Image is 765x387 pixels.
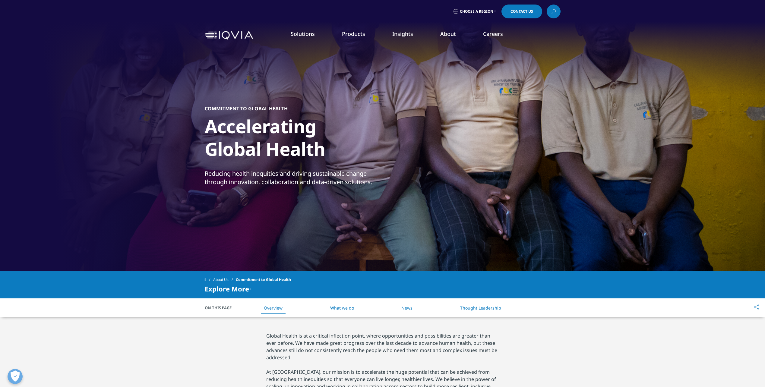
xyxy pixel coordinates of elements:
[205,169,381,190] p: Reducing health inequities and driving sustainable change through innovation, collaboration and d...
[264,305,283,311] a: Overview
[213,274,236,285] a: About Us
[440,30,456,37] a: About
[392,30,413,37] a: Insights
[460,9,493,14] span: Choose a Region
[501,5,542,18] a: Contact Us
[401,305,413,311] a: News
[205,31,253,40] img: IQVIA Healthcare Information Technology and Pharma Clinical Research Company
[291,30,315,37] a: Solutions
[8,369,23,384] button: Open Preferences
[342,30,365,37] a: Products
[460,305,501,311] a: Thought Leadership
[330,305,354,311] a: What we do
[205,285,249,292] span: Explore More
[255,21,561,49] nav: Primary
[205,115,431,164] h1: Accelerating Global Health
[511,10,533,13] span: Contact Us
[236,274,291,285] span: Commitment to Global Health
[205,105,288,112] h5: Commitment to Global Health
[483,30,503,37] a: Careers
[205,305,238,311] span: On This Page
[266,332,499,361] p: Global Health is at a critical inflection point, where opportunities and possibilities are greate...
